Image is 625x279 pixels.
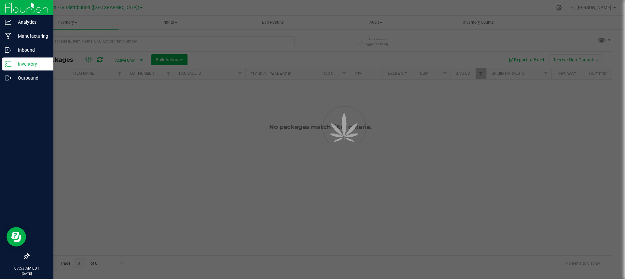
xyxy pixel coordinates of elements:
[11,32,50,40] p: Manufacturing
[5,33,11,39] inline-svg: Manufacturing
[11,74,50,82] p: Outbound
[7,227,26,247] iframe: Resource center
[11,46,50,54] p: Inbound
[11,18,50,26] p: Analytics
[3,265,50,271] p: 07:53 AM EDT
[5,19,11,25] inline-svg: Analytics
[11,60,50,68] p: Inventory
[3,271,50,276] p: [DATE]
[5,61,11,67] inline-svg: Inventory
[5,75,11,81] inline-svg: Outbound
[5,47,11,53] inline-svg: Inbound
